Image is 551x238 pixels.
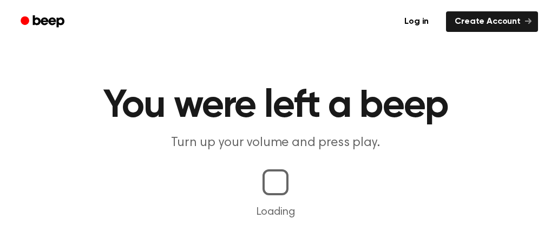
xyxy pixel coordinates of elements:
[393,9,440,34] a: Log in
[446,11,538,32] a: Create Account
[13,87,538,125] h1: You were left a beep
[13,11,74,32] a: Beep
[13,204,538,220] p: Loading
[68,134,483,152] p: Turn up your volume and press play.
